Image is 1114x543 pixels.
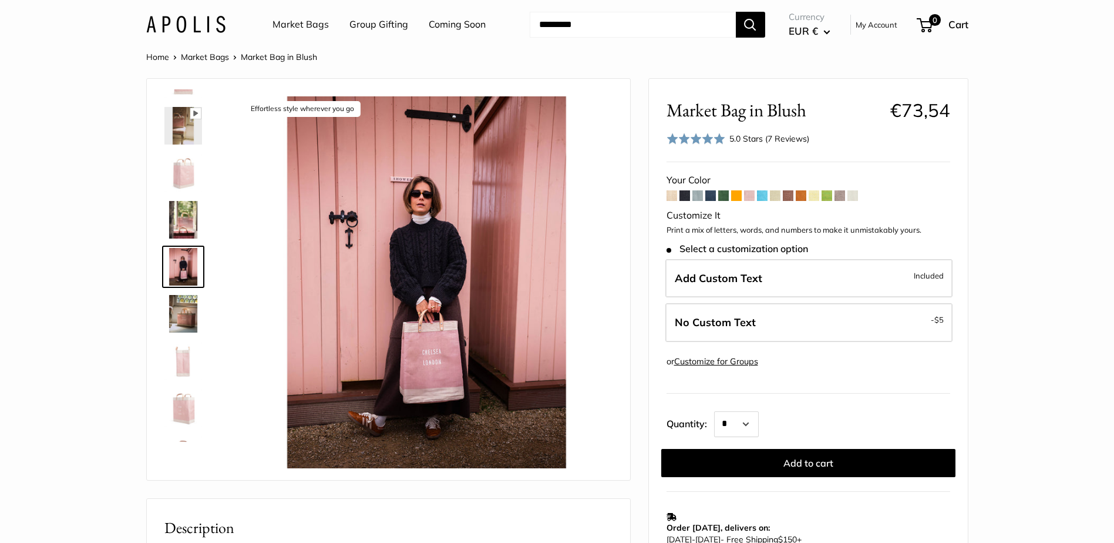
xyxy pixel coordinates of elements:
img: Market Bag in Blush [164,154,202,192]
div: or [667,354,758,370]
span: Add Custom Text [675,271,762,285]
img: Market Bag in Blush [164,107,202,145]
img: Apolis [146,16,226,33]
span: Select a customization option [667,243,808,254]
img: Market Bag in Blush [164,389,202,427]
label: Quantity: [667,408,714,437]
a: Market Bag in Blush [162,340,204,382]
span: $5 [934,315,944,324]
span: Included [914,269,944,283]
img: Market Bag in Blush [164,295,202,333]
a: My Account [856,18,897,32]
span: Market Bag in Blush [241,52,317,62]
a: Home [146,52,169,62]
label: Add Custom Text [665,259,953,298]
a: Market Bag in Blush [162,152,204,194]
a: Customize for Groups [674,356,758,367]
div: 5.0 Stars (7 Reviews) [729,132,809,145]
div: Customize It [667,207,950,224]
h2: Description [164,517,612,539]
button: Search [736,12,765,38]
span: No Custom Text [675,316,756,329]
a: Market Bag in Blush [162,199,204,241]
a: Market Bags [181,52,229,62]
span: Currency [789,9,830,25]
span: Cart [948,18,968,31]
a: description_Seal of authenticity printed on the backside of every bag. [162,434,204,476]
div: 5.0 Stars (7 Reviews) [667,130,810,148]
nav: Breadcrumb [146,49,317,65]
span: - [931,313,944,327]
div: Effortless style wherever you go [245,101,360,117]
a: Market Bag in Blush [162,105,204,147]
input: Search... [530,12,736,38]
a: Coming Soon [429,16,486,33]
p: Print a mix of letters, words, and numbers to make it unmistakably yours. [667,224,950,236]
img: description_Seal of authenticity printed on the backside of every bag. [164,436,202,474]
a: Market Bags [272,16,329,33]
img: Market Bag in Blush [164,201,202,239]
button: Add to cart [661,449,955,477]
img: Market Bag in Blush [164,342,202,380]
span: EUR € [789,25,818,37]
button: EUR € [789,22,830,41]
span: €73,54 [890,99,950,122]
a: 0 Cart [918,15,968,34]
a: Group Gifting [349,16,408,33]
div: Your Color [667,172,950,189]
img: description_Effortless style wherever you go [164,248,202,286]
span: Market Bag in Blush [667,99,881,121]
a: Market Bag in Blush [162,387,204,429]
img: description_Effortless style wherever you go [240,96,612,468]
a: description_Effortless style wherever you go [162,246,204,288]
label: Leave Blank [665,303,953,342]
strong: Order [DATE], delivers on: [667,522,770,533]
a: Market Bag in Blush [162,293,204,335]
span: 0 [928,14,940,26]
